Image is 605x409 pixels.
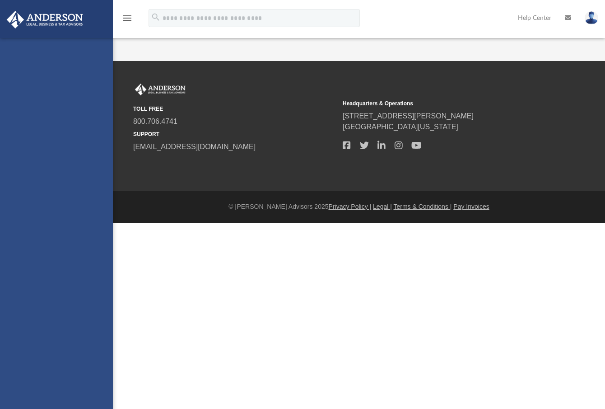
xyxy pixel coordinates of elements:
[329,203,372,210] a: Privacy Policy |
[133,84,187,95] img: Anderson Advisors Platinum Portal
[373,203,392,210] a: Legal |
[151,12,161,22] i: search
[343,99,546,108] small: Headquarters & Operations
[4,11,86,28] img: Anderson Advisors Platinum Portal
[122,17,133,24] a: menu
[133,105,336,113] small: TOLL FREE
[113,202,605,212] div: © [PERSON_NAME] Advisors 2025
[453,203,489,210] a: Pay Invoices
[343,123,458,131] a: [GEOGRAPHIC_DATA][US_STATE]
[133,118,177,125] a: 800.706.4741
[343,112,474,120] a: [STREET_ADDRESS][PERSON_NAME]
[133,143,256,150] a: [EMAIL_ADDRESS][DOMAIN_NAME]
[394,203,452,210] a: Terms & Conditions |
[133,130,336,138] small: SUPPORT
[122,13,133,24] i: menu
[585,11,598,24] img: User Pic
